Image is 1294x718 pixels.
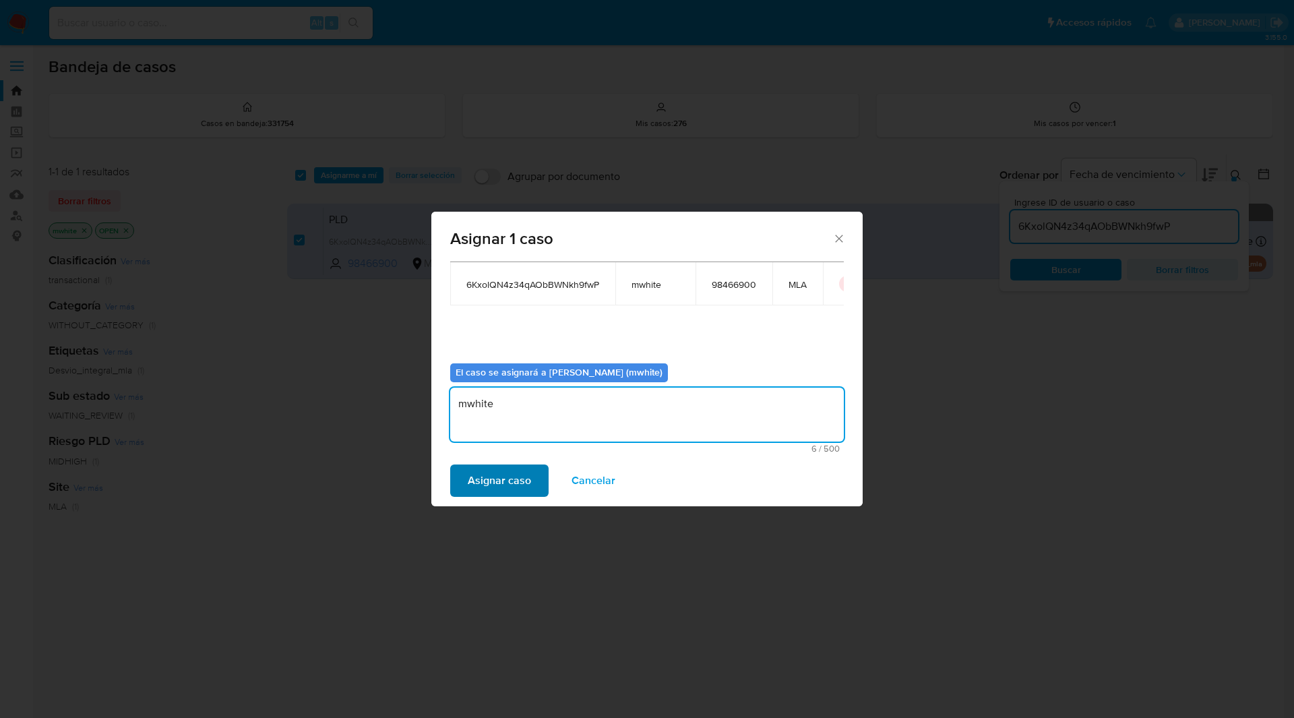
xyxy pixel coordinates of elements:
span: Asignar caso [468,466,531,496]
button: Asignar caso [450,465,549,497]
span: Máximo 500 caracteres [454,444,840,453]
span: Asignar 1 caso [450,231,832,247]
button: Cerrar ventana [832,232,844,244]
span: mwhite [631,278,679,291]
span: 6KxolQN4z34qAObBWNkh9fwP [466,278,599,291]
button: icon-button [839,276,855,292]
span: 98466900 [712,278,756,291]
textarea: mwhite [450,388,844,442]
span: MLA [789,278,807,291]
div: assign-modal [431,212,863,506]
span: Cancelar [572,466,615,496]
b: El caso se asignará a [PERSON_NAME] (mwhite) [456,365,663,379]
button: Cancelar [554,465,633,497]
